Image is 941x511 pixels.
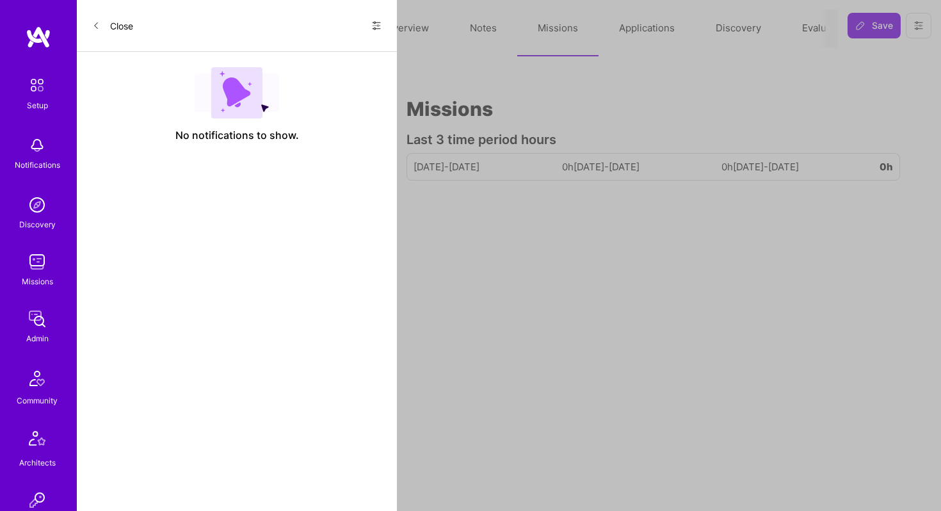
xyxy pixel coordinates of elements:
[26,26,51,49] img: logo
[22,363,52,394] img: Community
[24,249,50,275] img: teamwork
[22,275,53,288] div: Missions
[17,394,58,407] div: Community
[24,306,50,332] img: admin teamwork
[26,332,49,345] div: Admin
[19,456,56,469] div: Architects
[15,158,60,172] div: Notifications
[27,99,48,112] div: Setup
[24,72,51,99] img: setup
[22,425,52,456] img: Architects
[19,218,56,231] div: Discovery
[195,67,279,118] img: empty
[24,192,50,218] img: discovery
[24,133,50,158] img: bell
[92,15,133,36] button: Close
[175,129,299,142] span: No notifications to show.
